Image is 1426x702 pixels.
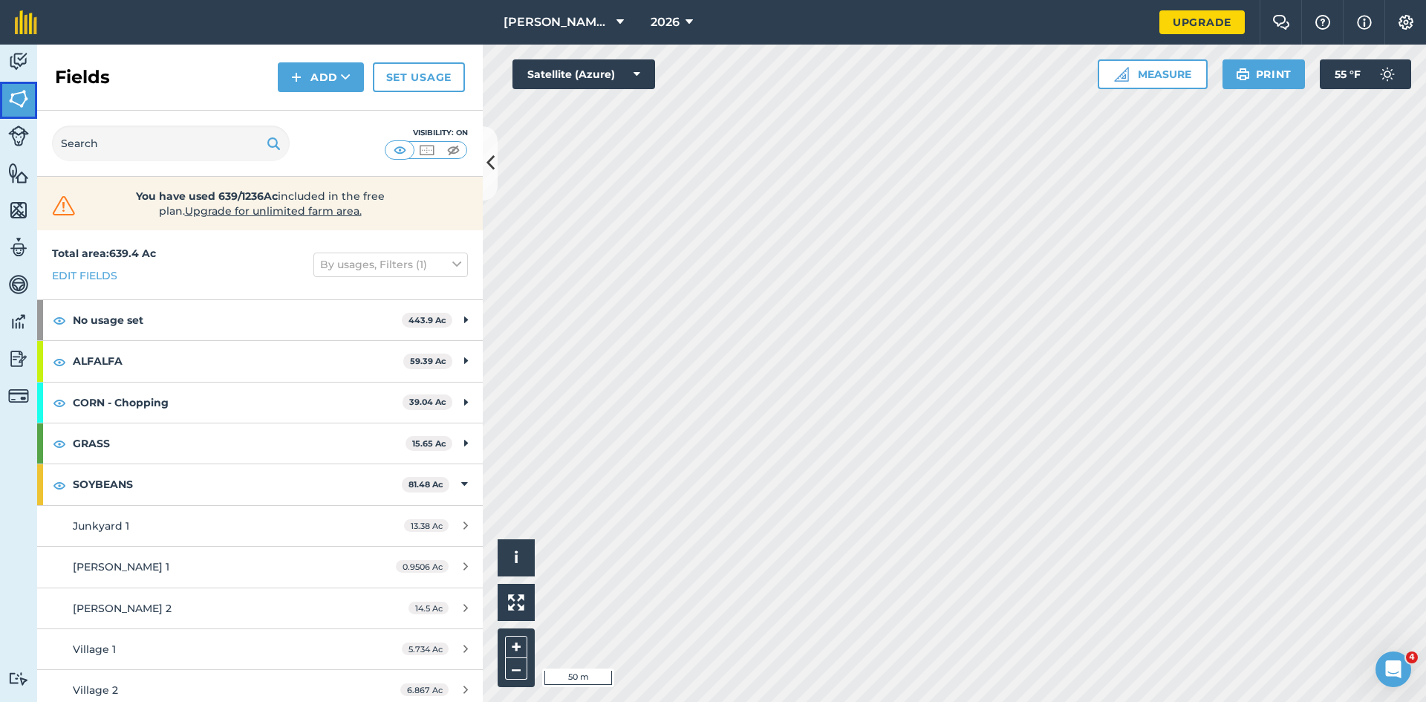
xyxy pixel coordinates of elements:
span: 6.867 Ac [400,683,449,696]
img: svg+xml;base64,PD94bWwgdmVyc2lvbj0iMS4wIiBlbmNvZGluZz0idXRmLTgiPz4KPCEtLSBHZW5lcmF0b3I6IEFkb2JlIE... [8,236,29,259]
strong: CORN - Chopping [73,383,403,423]
span: [PERSON_NAME] 2 [73,602,172,615]
img: svg+xml;base64,PHN2ZyB4bWxucz0iaHR0cDovL3d3dy53My5vcmcvMjAwMC9zdmciIHdpZHRoPSIxOCIgaGVpZ2h0PSIyNC... [53,394,66,412]
button: i [498,539,535,576]
img: svg+xml;base64,PD94bWwgdmVyc2lvbj0iMS4wIiBlbmNvZGluZz0idXRmLTgiPz4KPCEtLSBHZW5lcmF0b3I6IEFkb2JlIE... [8,672,29,686]
strong: No usage set [73,300,402,340]
span: Junkyard 1 [73,519,129,533]
a: Village 15.734 Ac [37,629,483,669]
span: 0.9506 Ac [396,560,449,573]
button: Measure [1098,59,1208,89]
span: Upgrade for unlimited farm area. [185,204,362,218]
img: Two speech bubbles overlapping with the left bubble in the forefront [1272,15,1290,30]
button: By usages, Filters (1) [313,253,468,276]
div: ALFALFA59.39 Ac [37,341,483,381]
input: Search [52,126,290,161]
span: 5.734 Ac [402,643,449,655]
img: svg+xml;base64,PHN2ZyB4bWxucz0iaHR0cDovL3d3dy53My5vcmcvMjAwMC9zdmciIHdpZHRoPSIzMiIgaGVpZ2h0PSIzMC... [49,195,79,217]
img: svg+xml;base64,PHN2ZyB4bWxucz0iaHR0cDovL3d3dy53My5vcmcvMjAwMC9zdmciIHdpZHRoPSIxOSIgaGVpZ2h0PSIyNC... [267,134,281,152]
img: svg+xml;base64,PHN2ZyB4bWxucz0iaHR0cDovL3d3dy53My5vcmcvMjAwMC9zdmciIHdpZHRoPSI1NiIgaGVpZ2h0PSI2MC... [8,199,29,221]
a: Junkyard 113.38 Ac [37,506,483,546]
button: + [505,636,527,658]
div: SOYBEANS81.48 Ac [37,464,483,504]
button: Satellite (Azure) [512,59,655,89]
img: Ruler icon [1114,67,1129,82]
span: Village 1 [73,643,116,656]
img: A question mark icon [1314,15,1332,30]
strong: GRASS [73,423,406,464]
span: included in the free plan . [102,189,418,218]
img: svg+xml;base64,PD94bWwgdmVyc2lvbj0iMS4wIiBlbmNvZGluZz0idXRmLTgiPz4KPCEtLSBHZW5lcmF0b3I6IEFkb2JlIE... [1373,59,1402,89]
img: Four arrows, one pointing top left, one top right, one bottom right and the last bottom left [508,594,524,611]
img: svg+xml;base64,PHN2ZyB4bWxucz0iaHR0cDovL3d3dy53My5vcmcvMjAwMC9zdmciIHdpZHRoPSI1NiIgaGVpZ2h0PSI2MC... [8,162,29,184]
img: svg+xml;base64,PD94bWwgdmVyc2lvbj0iMS4wIiBlbmNvZGluZz0idXRmLTgiPz4KPCEtLSBHZW5lcmF0b3I6IEFkb2JlIE... [8,311,29,333]
img: svg+xml;base64,PD94bWwgdmVyc2lvbj0iMS4wIiBlbmNvZGluZz0idXRmLTgiPz4KPCEtLSBHZW5lcmF0b3I6IEFkb2JlIE... [8,273,29,296]
h2: Fields [55,65,110,89]
img: svg+xml;base64,PHN2ZyB4bWxucz0iaHR0cDovL3d3dy53My5vcmcvMjAwMC9zdmciIHdpZHRoPSI1MCIgaGVpZ2h0PSI0MC... [444,143,463,157]
strong: ALFALFA [73,341,403,381]
a: [PERSON_NAME] 10.9506 Ac [37,547,483,587]
span: [PERSON_NAME] 1 [73,560,169,573]
button: – [505,658,527,680]
strong: 443.9 Ac [408,315,446,325]
a: Set usage [373,62,465,92]
a: Upgrade [1159,10,1245,34]
img: svg+xml;base64,PHN2ZyB4bWxucz0iaHR0cDovL3d3dy53My5vcmcvMjAwMC9zdmciIHdpZHRoPSI1NiIgaGVpZ2h0PSI2MC... [8,88,29,110]
img: svg+xml;base64,PHN2ZyB4bWxucz0iaHR0cDovL3d3dy53My5vcmcvMjAwMC9zdmciIHdpZHRoPSI1MCIgaGVpZ2h0PSI0MC... [391,143,409,157]
span: [PERSON_NAME] Family Farm [504,13,611,31]
div: CORN - Chopping39.04 Ac [37,383,483,423]
img: svg+xml;base64,PHN2ZyB4bWxucz0iaHR0cDovL3d3dy53My5vcmcvMjAwMC9zdmciIHdpZHRoPSI1MCIgaGVpZ2h0PSI0MC... [417,143,436,157]
span: 4 [1406,651,1418,663]
span: Village 2 [73,683,118,697]
img: svg+xml;base64,PHN2ZyB4bWxucz0iaHR0cDovL3d3dy53My5vcmcvMjAwMC9zdmciIHdpZHRoPSIxOCIgaGVpZ2h0PSIyNC... [53,311,66,329]
span: 14.5 Ac [408,602,449,614]
span: i [514,548,518,567]
strong: 59.39 Ac [410,356,446,366]
img: fieldmargin Logo [15,10,37,34]
div: Visibility: On [385,127,468,139]
a: Edit fields [52,267,117,284]
img: svg+xml;base64,PHN2ZyB4bWxucz0iaHR0cDovL3d3dy53My5vcmcvMjAwMC9zdmciIHdpZHRoPSIxOSIgaGVpZ2h0PSIyNC... [1236,65,1250,83]
button: 55 °F [1320,59,1411,89]
img: svg+xml;base64,PD94bWwgdmVyc2lvbj0iMS4wIiBlbmNvZGluZz0idXRmLTgiPz4KPCEtLSBHZW5lcmF0b3I6IEFkb2JlIE... [8,51,29,73]
a: You have used 639/1236Acincluded in the free plan.Upgrade for unlimited farm area. [49,189,471,218]
strong: You have used 639/1236Ac [136,189,278,203]
img: svg+xml;base64,PHN2ZyB4bWxucz0iaHR0cDovL3d3dy53My5vcmcvMjAwMC9zdmciIHdpZHRoPSIxNCIgaGVpZ2h0PSIyNC... [291,68,302,86]
img: svg+xml;base64,PHN2ZyB4bWxucz0iaHR0cDovL3d3dy53My5vcmcvMjAwMC9zdmciIHdpZHRoPSIxOCIgaGVpZ2h0PSIyNC... [53,476,66,494]
img: svg+xml;base64,PHN2ZyB4bWxucz0iaHR0cDovL3d3dy53My5vcmcvMjAwMC9zdmciIHdpZHRoPSIxOCIgaGVpZ2h0PSIyNC... [53,353,66,371]
div: No usage set443.9 Ac [37,300,483,340]
button: Print [1222,59,1306,89]
strong: 39.04 Ac [409,397,446,407]
img: A cog icon [1397,15,1415,30]
strong: Total area : 639.4 Ac [52,247,156,260]
div: GRASS15.65 Ac [37,423,483,464]
img: svg+xml;base64,PD94bWwgdmVyc2lvbj0iMS4wIiBlbmNvZGluZz0idXRmLTgiPz4KPCEtLSBHZW5lcmF0b3I6IEFkb2JlIE... [8,386,29,406]
a: [PERSON_NAME] 214.5 Ac [37,588,483,628]
span: 13.38 Ac [404,519,449,532]
img: svg+xml;base64,PD94bWwgdmVyc2lvbj0iMS4wIiBlbmNvZGluZz0idXRmLTgiPz4KPCEtLSBHZW5lcmF0b3I6IEFkb2JlIE... [8,126,29,146]
img: svg+xml;base64,PHN2ZyB4bWxucz0iaHR0cDovL3d3dy53My5vcmcvMjAwMC9zdmciIHdpZHRoPSIxOCIgaGVpZ2h0PSIyNC... [53,435,66,452]
strong: SOYBEANS [73,464,402,504]
strong: 81.48 Ac [408,479,443,490]
span: 2026 [651,13,680,31]
iframe: Intercom live chat [1375,651,1411,687]
img: svg+xml;base64,PHN2ZyB4bWxucz0iaHR0cDovL3d3dy53My5vcmcvMjAwMC9zdmciIHdpZHRoPSIxNyIgaGVpZ2h0PSIxNy... [1357,13,1372,31]
span: 55 ° F [1335,59,1361,89]
button: Add [278,62,364,92]
img: svg+xml;base64,PD94bWwgdmVyc2lvbj0iMS4wIiBlbmNvZGluZz0idXRmLTgiPz4KPCEtLSBHZW5lcmF0b3I6IEFkb2JlIE... [8,348,29,370]
strong: 15.65 Ac [412,438,446,449]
